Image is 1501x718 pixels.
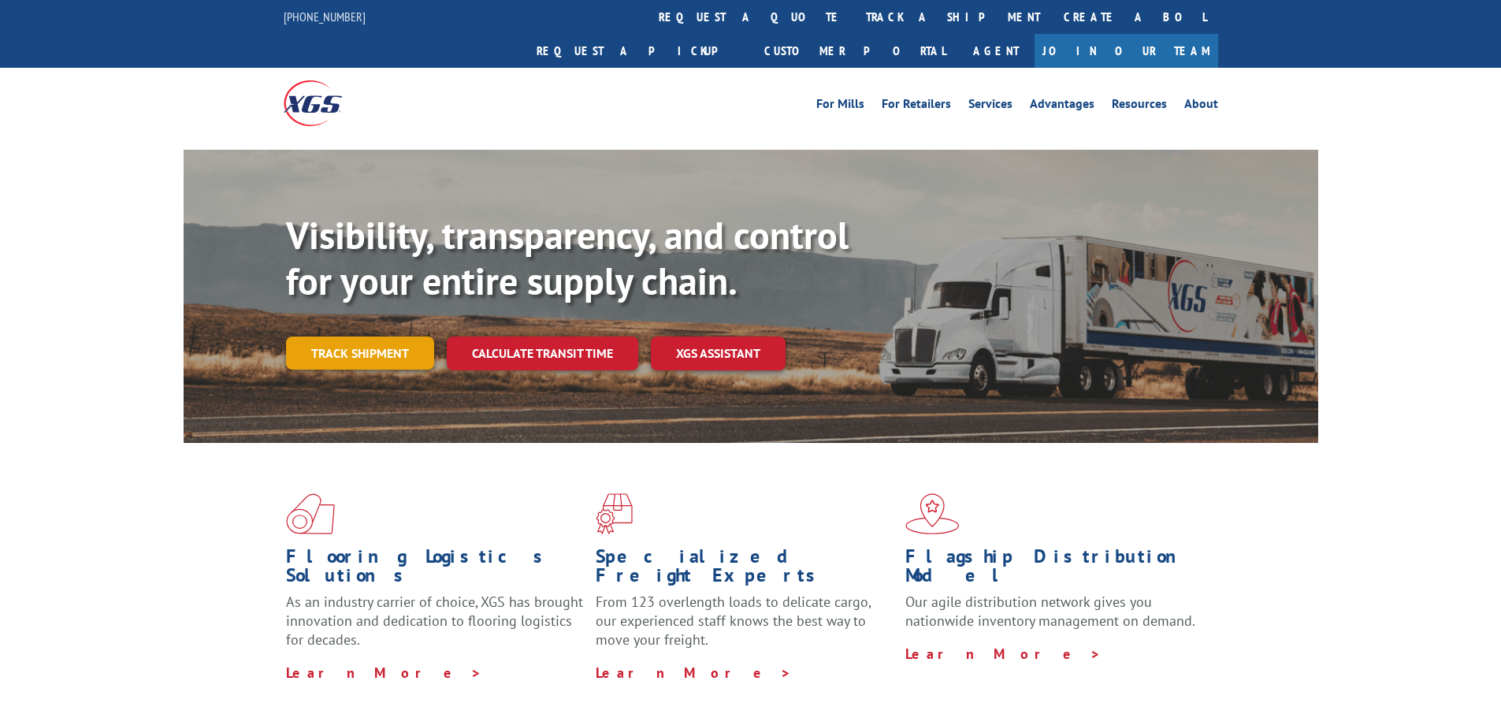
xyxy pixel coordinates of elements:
[286,337,434,370] a: Track shipment
[596,664,792,682] a: Learn More >
[957,34,1035,68] a: Agent
[1112,98,1167,115] a: Resources
[882,98,951,115] a: For Retailers
[651,337,786,370] a: XGS ASSISTANT
[596,593,894,663] p: From 123 overlength loads to delicate cargo, our experienced staff knows the best way to move you...
[286,593,583,649] span: As an industry carrier of choice, XGS has brought innovation and dedication to flooring logistics...
[905,493,960,534] img: xgs-icon-flagship-distribution-model-red
[968,98,1012,115] a: Services
[525,34,752,68] a: Request a pickup
[596,493,633,534] img: xgs-icon-focused-on-flooring-red
[447,337,638,370] a: Calculate transit time
[1030,98,1094,115] a: Advantages
[286,664,482,682] a: Learn More >
[1184,98,1218,115] a: About
[1035,34,1218,68] a: Join Our Team
[752,34,957,68] a: Customer Portal
[286,547,584,593] h1: Flooring Logistics Solutions
[905,593,1195,630] span: Our agile distribution network gives you nationwide inventory management on demand.
[905,645,1102,663] a: Learn More >
[816,98,864,115] a: For Mills
[286,493,335,534] img: xgs-icon-total-supply-chain-intelligence-red
[284,9,366,24] a: [PHONE_NUMBER]
[286,210,849,305] b: Visibility, transparency, and control for your entire supply chain.
[905,547,1203,593] h1: Flagship Distribution Model
[596,547,894,593] h1: Specialized Freight Experts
